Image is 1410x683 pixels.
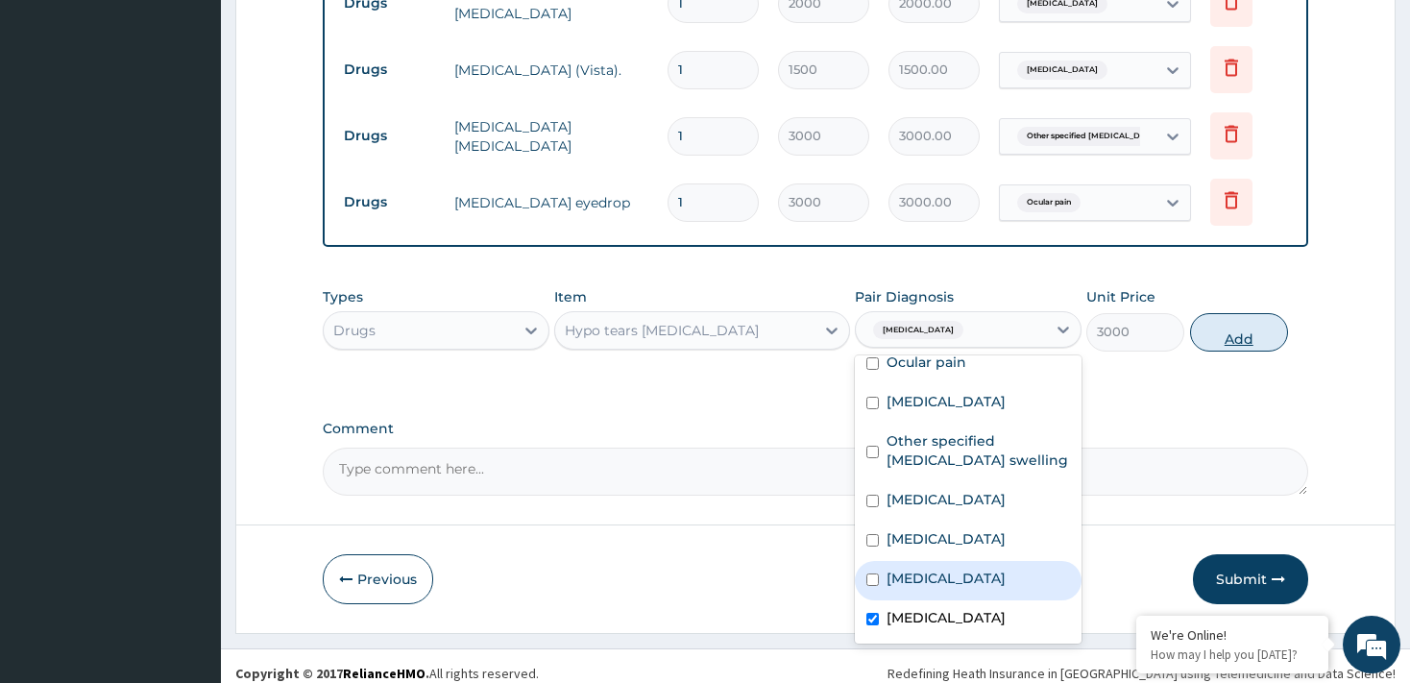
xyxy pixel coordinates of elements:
label: Pair Diagnosis [855,287,954,306]
div: Minimize live chat window [315,10,361,56]
span: [MEDICAL_DATA] [1017,61,1107,80]
label: Comment [323,421,1307,437]
span: [MEDICAL_DATA] [873,321,963,340]
label: Ocular pain [887,353,966,372]
span: Other specified [MEDICAL_DATA] swe... [1017,127,1192,146]
label: [MEDICAL_DATA] [887,569,1006,588]
label: Other specified [MEDICAL_DATA] swelling [887,431,1070,470]
td: [MEDICAL_DATA] eyedrop [445,183,657,222]
textarea: Type your message and hit 'Enter' [10,468,366,535]
label: [MEDICAL_DATA] [887,392,1006,411]
button: Submit [1193,554,1308,604]
span: We're online! [111,213,265,407]
label: Item [554,287,587,306]
a: RelianceHMO [343,665,425,682]
span: Ocular pain [1017,193,1081,212]
td: [MEDICAL_DATA] [MEDICAL_DATA] [445,108,657,165]
strong: Copyright © 2017 . [235,665,429,682]
label: [MEDICAL_DATA] [887,608,1006,627]
div: Drugs [333,321,376,340]
img: d_794563401_company_1708531726252_794563401 [36,96,78,144]
div: We're Online! [1151,626,1314,644]
div: Hypo tears [MEDICAL_DATA] [565,321,759,340]
label: Unit Price [1086,287,1155,306]
td: Drugs [334,52,445,87]
button: Add [1190,313,1289,352]
div: Redefining Heath Insurance in [GEOGRAPHIC_DATA] using Telemedicine and Data Science! [887,664,1396,683]
button: Previous [323,554,433,604]
td: Drugs [334,184,445,220]
label: [MEDICAL_DATA] [887,490,1006,509]
label: Types [323,289,363,305]
p: How may I help you today? [1151,646,1314,663]
td: Drugs [334,118,445,154]
div: Chat with us now [100,108,323,133]
label: [MEDICAL_DATA] [887,529,1006,549]
td: [MEDICAL_DATA] (Vista). [445,51,657,89]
